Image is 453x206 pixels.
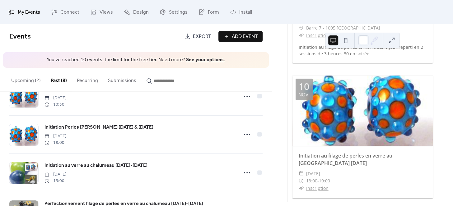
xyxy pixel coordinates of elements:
span: 13:00 [44,178,66,184]
a: Views [86,2,118,21]
span: [DATE] [306,170,320,177]
span: [DATE] [44,133,66,140]
div: ​ [299,24,304,32]
span: Views [100,7,113,17]
a: Install [225,2,257,21]
span: 18:00 [44,140,66,146]
span: [DATE] [44,171,66,178]
div: ​ [299,170,304,177]
span: Initiation Perles [PERSON_NAME] [DATE] & [DATE] [44,124,153,131]
div: ​ [299,32,304,39]
a: Export [180,31,216,42]
button: Recurring [72,68,103,91]
span: 13:00 [306,177,317,185]
a: See your options [186,55,224,65]
div: ​ [299,177,304,185]
span: Export [193,33,211,40]
span: Events [9,30,31,43]
div: nov. [298,92,310,97]
span: Barre 7 - 1005 [GEOGRAPHIC_DATA] [306,24,380,32]
div: ​ [299,185,304,192]
span: You've reached 10 events, the limit for the free tier. Need more? . [9,57,263,63]
span: Design [133,7,149,17]
a: Connect [46,2,84,21]
span: Form [208,7,219,17]
a: Inscription [306,185,329,191]
span: - [317,177,319,185]
div: 10 [299,82,309,91]
span: 10:30 [44,101,66,108]
span: [DATE] [44,95,66,101]
button: Submissions [103,68,141,91]
span: 19:00 [319,177,330,185]
span: Install [239,7,252,17]
a: Settings [155,2,192,21]
a: Initiation au filage de perles en verre au [GEOGRAPHIC_DATA] [DATE] [299,152,392,167]
span: Settings [169,7,188,17]
a: Initiation au verre au chalumeau [DATE]-[DATE] [44,162,147,170]
a: My Events [4,2,45,21]
a: Design [119,2,153,21]
span: My Events [18,7,40,17]
button: Upcoming (2) [6,68,46,91]
span: Connect [60,7,79,17]
div: Initiation au filage de perles en verre sur 1 jour réparti en 2 sessions de 3 heures 30 en soirée. [292,44,433,57]
a: Initiation Perles [PERSON_NAME] [DATE] & [DATE] [44,123,153,131]
a: Inscription [306,32,329,38]
a: Form [194,2,224,21]
button: Past (8) [46,68,72,91]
